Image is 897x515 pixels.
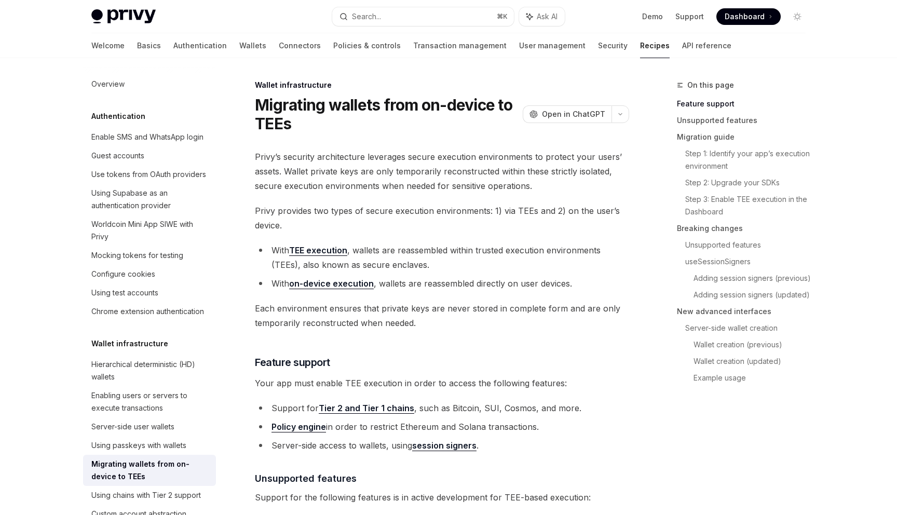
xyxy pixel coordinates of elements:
[83,215,216,246] a: Worldcoin Mini App SIWE with Privy
[694,370,814,386] a: Example usage
[716,8,781,25] a: Dashboard
[91,421,174,433] div: Server-side user wallets
[255,276,629,291] li: With , wallets are reassembled directly on user devices.
[91,439,186,452] div: Using passkeys with wallets
[519,7,565,26] button: Ask AI
[83,184,216,215] a: Using Supabase as an authentication provider
[91,287,158,299] div: Using test accounts
[83,283,216,302] a: Using test accounts
[91,168,206,181] div: Use tokens from OAuth providers
[694,353,814,370] a: Wallet creation (updated)
[542,109,605,119] span: Open in ChatGPT
[255,471,357,485] span: Unsupported features
[685,174,814,191] a: Step 2: Upgrade your SDKs
[91,78,125,90] div: Overview
[255,401,629,415] li: Support for , such as Bitcoin, SUI, Cosmos, and more.
[255,150,629,193] span: Privy’s security architecture leverages secure execution environments to protect your users’ asse...
[91,110,145,123] h5: Authentication
[91,131,203,143] div: Enable SMS and WhatsApp login
[640,33,670,58] a: Recipes
[413,33,507,58] a: Transaction management
[83,486,216,505] a: Using chains with Tier 2 support
[789,8,806,25] button: Toggle dark mode
[137,33,161,58] a: Basics
[91,187,210,212] div: Using Supabase as an authentication provider
[83,302,216,321] a: Chrome extension authentication
[91,358,210,383] div: Hierarchical deterministic (HD) wallets
[91,458,210,483] div: Migrating wallets from on-device to TEEs
[83,355,216,386] a: Hierarchical deterministic (HD) wallets
[497,12,508,21] span: ⌘ K
[279,33,321,58] a: Connectors
[91,249,183,262] div: Mocking tokens for testing
[725,11,765,22] span: Dashboard
[598,33,628,58] a: Security
[677,303,814,320] a: New advanced interfaces
[83,146,216,165] a: Guest accounts
[83,128,216,146] a: Enable SMS and WhatsApp login
[289,278,374,289] a: on-device execution
[675,11,704,22] a: Support
[333,33,401,58] a: Policies & controls
[255,355,330,370] span: Feature support
[83,75,216,93] a: Overview
[255,376,629,390] span: Your app must enable TEE execution in order to access the following features:
[91,33,125,58] a: Welcome
[255,419,629,434] li: in order to restrict Ethereum and Solana transactions.
[523,105,611,123] button: Open in ChatGPT
[537,11,558,22] span: Ask AI
[83,386,216,417] a: Enabling users or servers to execute transactions
[83,165,216,184] a: Use tokens from OAuth providers
[91,389,210,414] div: Enabling users or servers to execute transactions
[255,438,629,453] li: Server-side access to wallets, using .
[352,10,381,23] div: Search...
[677,220,814,237] a: Breaking changes
[289,245,347,256] a: TEE execution
[255,301,629,330] span: Each environment ensures that private keys are never stored in complete form and are only tempora...
[255,96,519,133] h1: Migrating wallets from on-device to TEEs
[173,33,227,58] a: Authentication
[694,336,814,353] a: Wallet creation (previous)
[677,129,814,145] a: Migration guide
[91,218,210,243] div: Worldcoin Mini App SIWE with Privy
[685,191,814,220] a: Step 3: Enable TEE execution in the Dashboard
[319,403,414,414] a: Tier 2 and Tier 1 chains
[83,436,216,455] a: Using passkeys with wallets
[255,80,629,90] div: Wallet infrastructure
[642,11,663,22] a: Demo
[687,79,734,91] span: On this page
[412,440,477,451] a: session signers
[255,243,629,272] li: With , wallets are reassembled within trusted execution environments (TEEs), also known as secure...
[91,268,155,280] div: Configure cookies
[685,253,814,270] a: useSessionSigners
[83,246,216,265] a: Mocking tokens for testing
[694,270,814,287] a: Adding session signers (previous)
[91,305,204,318] div: Chrome extension authentication
[255,204,629,233] span: Privy provides two types of secure execution environments: 1) via TEEs and 2) on the user’s device.
[91,337,168,350] h5: Wallet infrastructure
[685,237,814,253] a: Unsupported features
[682,33,731,58] a: API reference
[255,490,629,505] span: Support for the following features is in active development for TEE-based execution:
[271,422,326,432] a: Policy engine
[83,455,216,486] a: Migrating wallets from on-device to TEEs
[91,9,156,24] img: light logo
[83,265,216,283] a: Configure cookies
[677,96,814,112] a: Feature support
[91,150,144,162] div: Guest accounts
[239,33,266,58] a: Wallets
[83,417,216,436] a: Server-side user wallets
[332,7,514,26] button: Search...⌘K
[694,287,814,303] a: Adding session signers (updated)
[685,320,814,336] a: Server-side wallet creation
[91,489,201,502] div: Using chains with Tier 2 support
[677,112,814,129] a: Unsupported features
[519,33,586,58] a: User management
[685,145,814,174] a: Step 1: Identify your app’s execution environment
